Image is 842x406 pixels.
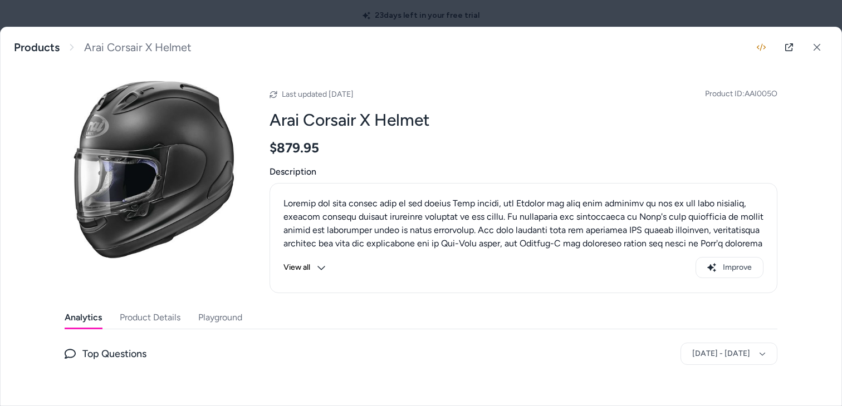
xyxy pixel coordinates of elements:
[270,110,777,131] h2: Arai Corsair X Helmet
[14,41,60,55] a: Products
[283,257,326,278] button: View all
[681,343,777,365] button: [DATE] - [DATE]
[270,165,777,179] span: Description
[696,257,763,278] button: Improve
[65,306,102,329] button: Analytics
[14,41,192,55] nav: breadcrumb
[84,41,192,55] span: Arai Corsair X Helmet
[82,346,146,362] span: Top Questions
[198,306,242,329] button: Playground
[270,140,319,156] span: $879.95
[65,81,243,259] img: X001.jpg
[282,90,354,99] span: Last updated [DATE]
[120,306,180,329] button: Product Details
[705,88,777,100] span: Product ID: AAI005O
